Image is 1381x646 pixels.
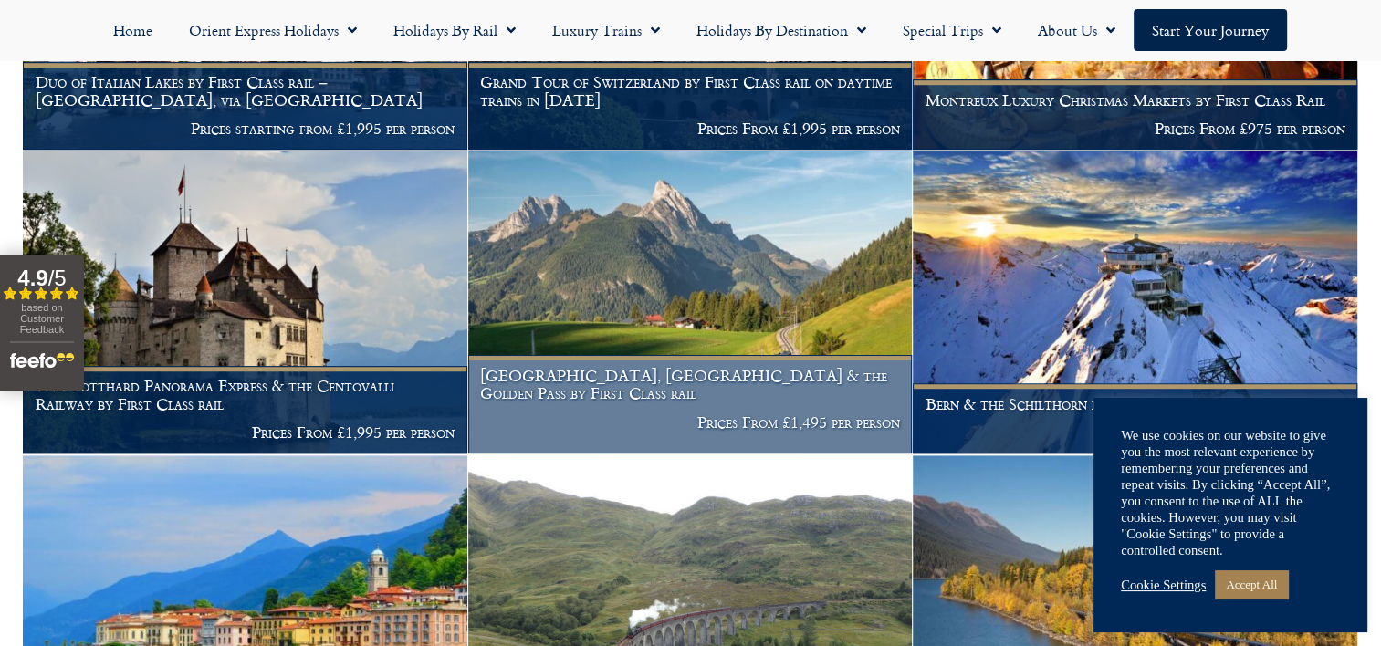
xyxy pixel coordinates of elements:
[926,120,1345,138] p: Prices From £975 per person
[36,377,455,412] h1: The Gotthard Panorama Express & the Centovalli Railway by First Class rail
[480,73,900,109] h1: Grand Tour of Switzerland by First Class rail on daytime trains in [DATE]
[926,423,1345,442] p: Prices From £1,275 per person
[36,120,455,138] p: Prices starting from £1,995 per person
[95,9,171,51] a: Home
[480,413,900,432] p: Prices From £1,495 per person
[23,151,467,453] img: Chateau de Chillon Montreux
[375,9,534,51] a: Holidays by Rail
[36,423,455,442] p: Prices From £1,995 per person
[480,120,900,138] p: Prices From £1,995 per person
[23,151,468,454] a: The Gotthard Panorama Express & the Centovalli Railway by First Class rail Prices From £1,995 per...
[171,9,375,51] a: Orient Express Holidays
[1121,577,1206,593] a: Cookie Settings
[534,9,678,51] a: Luxury Trains
[468,151,914,454] a: [GEOGRAPHIC_DATA], [GEOGRAPHIC_DATA] & the Golden Pass by First Class rail Prices From £1,495 per...
[1134,9,1287,51] a: Start your Journey
[9,9,1372,51] nav: Menu
[1215,570,1288,599] a: Accept All
[678,9,884,51] a: Holidays by Destination
[926,91,1345,109] h1: Montreux Luxury Christmas Markets by First Class Rail
[913,151,1358,454] a: Bern & the Schilthorn by First Class Rail Prices From £1,275 per person
[884,9,1020,51] a: Special Trips
[1020,9,1134,51] a: About Us
[1121,427,1340,558] div: We use cookies on our website to give you the most relevant experience by remembering your prefer...
[480,367,900,402] h1: [GEOGRAPHIC_DATA], [GEOGRAPHIC_DATA] & the Golden Pass by First Class rail
[926,395,1345,413] h1: Bern & the Schilthorn by First Class Rail
[36,73,455,109] h1: Duo of Italian Lakes by First Class rail – [GEOGRAPHIC_DATA], via [GEOGRAPHIC_DATA]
